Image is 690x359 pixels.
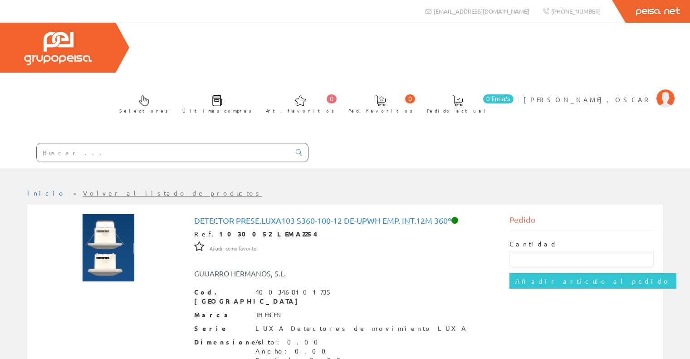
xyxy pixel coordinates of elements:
span: Art. favoritos [266,106,334,115]
label: Cantidad [509,240,558,249]
span: Marca [194,310,249,320]
a: Últimas compras [173,88,256,119]
input: Añadir artículo al pedido [509,273,676,289]
div: GUIJARRO HERMANOS, S.L. [187,268,372,279]
span: [EMAIL_ADDRESS][DOMAIN_NAME] [434,7,529,15]
div: Ref. [194,230,496,239]
span: Añadir como favorito [210,245,256,252]
input: Buscar ... [37,143,290,162]
span: 0 [405,94,415,103]
span: Pedido actual [427,106,489,115]
span: Serie [194,324,249,333]
div: Alto: 0.00 [255,338,346,347]
a: [PERSON_NAME], OSCAR [524,88,675,96]
strong: 1030052 LEMA2254 [219,230,318,238]
a: Volver al listado de productos [83,189,262,197]
span: [PHONE_NUMBER] [551,7,601,15]
a: Selectores [110,88,173,119]
span: 0 [327,94,337,103]
span: Selectores [119,106,168,115]
span: Últimas compras [182,106,252,115]
div: Pedido [509,214,654,231]
h1: Detector Prese.Luxa103 S360-100-12 DE-UPWH Emp. int.12m 360º [194,216,496,225]
span: Ped. favoritos [348,106,413,115]
span: Cod. [GEOGRAPHIC_DATA] [194,288,249,306]
div: 4003468101735 [255,288,332,297]
span: 0 línea/s [483,94,514,103]
img: Grupo Peisa [24,32,92,65]
div: LUXA Detectores de movimiento LUXA [255,324,468,333]
span: Dimensiones [194,338,249,347]
img: Foto artículo Detector Prese.Luxa103 S360-100-12 DE-UPWH Emp. int.12m 360º (116.33266533066x150) [82,214,135,282]
a: Inicio [27,189,66,197]
a: Añadir como favorito [210,244,256,252]
span: [PERSON_NAME], OSCAR [524,95,652,104]
div: Ancho: 0.00 [255,347,346,356]
div: THEBEN [255,310,284,320]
